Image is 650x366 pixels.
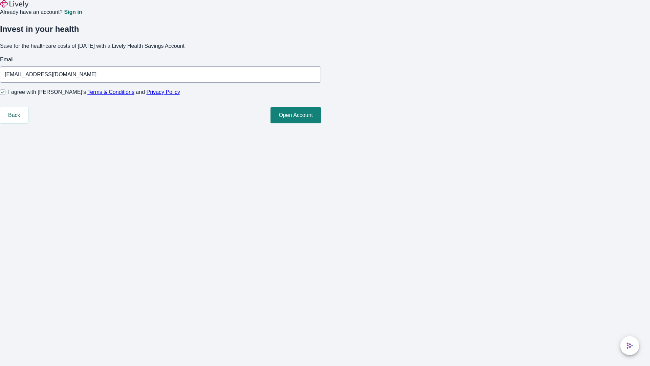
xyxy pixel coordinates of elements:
button: Open Account [270,107,321,123]
a: Privacy Policy [147,89,180,95]
span: I agree with [PERSON_NAME]’s and [8,88,180,96]
svg: Lively AI Assistant [626,342,633,349]
a: Terms & Conditions [87,89,134,95]
a: Sign in [64,9,82,15]
button: chat [620,336,639,355]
